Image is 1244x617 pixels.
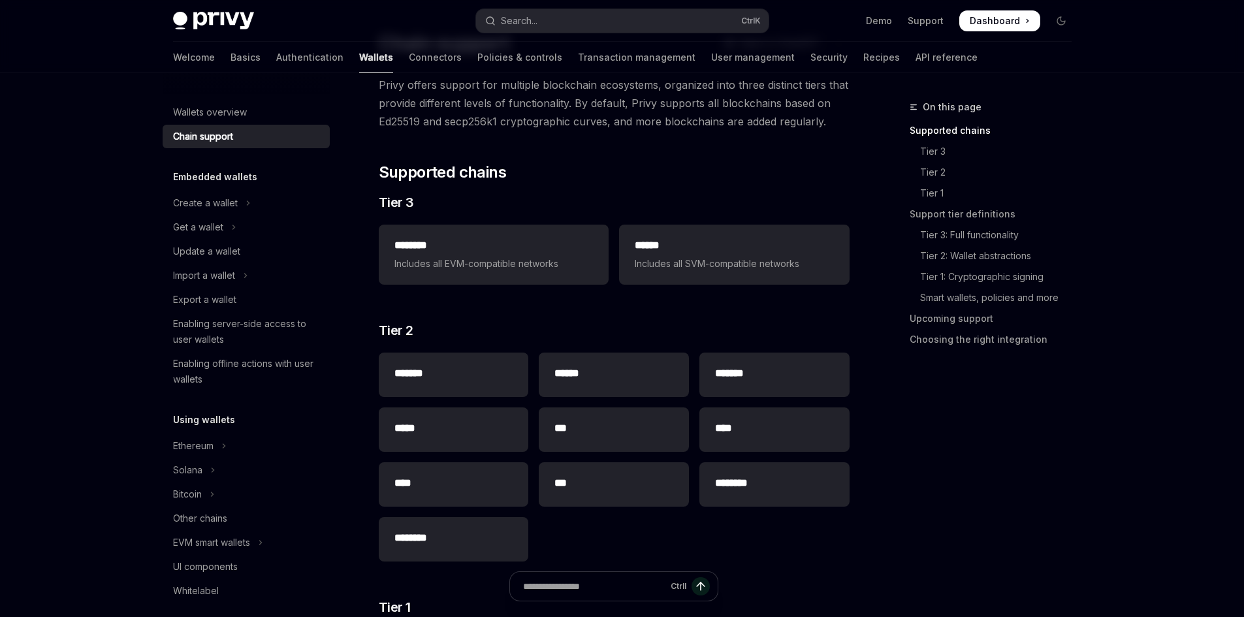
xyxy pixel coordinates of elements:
span: Dashboard [970,14,1020,27]
button: Toggle Ethereum section [163,434,330,458]
span: On this page [923,99,981,115]
a: Smart wallets, policies and more [910,287,1082,308]
a: User management [711,42,795,73]
span: Supported chains [379,162,506,183]
h5: Embedded wallets [173,169,257,185]
div: EVM smart wallets [173,535,250,550]
a: Basics [231,42,261,73]
div: Ethereum [173,438,214,454]
span: Includes all SVM-compatible networks [635,256,833,272]
div: Chain support [173,129,233,144]
a: Tier 3 [910,141,1082,162]
div: Import a wallet [173,268,235,283]
div: UI components [173,559,238,575]
a: Tier 1 [910,183,1082,204]
div: Get a wallet [173,219,223,235]
a: Support tier definitions [910,204,1082,225]
a: Enabling offline actions with user wallets [163,352,330,391]
a: Transaction management [578,42,695,73]
div: Search... [501,13,537,29]
div: Export a wallet [173,292,236,308]
a: Wallets [359,42,393,73]
a: Choosing the right integration [910,329,1082,350]
button: Toggle dark mode [1051,10,1072,31]
img: dark logo [173,12,254,30]
button: Toggle Import a wallet section [163,264,330,287]
a: API reference [916,42,978,73]
input: Ask a question... [523,572,665,601]
span: Tier 2 [379,321,413,340]
button: Toggle Bitcoin section [163,483,330,506]
a: Export a wallet [163,288,330,311]
a: Connectors [409,42,462,73]
a: UI components [163,555,330,578]
h5: Using wallets [173,412,235,428]
a: **** *Includes all SVM-compatible networks [619,225,849,285]
span: Privy offers support for multiple blockchain ecosystems, organized into three distinct tiers that... [379,76,850,131]
a: Update a wallet [163,240,330,263]
button: Toggle Solana section [163,458,330,482]
a: Policies & controls [477,42,562,73]
div: Wallets overview [173,104,247,120]
div: Enabling server-side access to user wallets [173,316,322,347]
button: Toggle Create a wallet section [163,191,330,215]
a: Welcome [173,42,215,73]
div: Other chains [173,511,227,526]
a: Demo [866,14,892,27]
a: Enabling server-side access to user wallets [163,312,330,351]
span: Ctrl K [741,16,761,26]
div: Whitelabel [173,583,219,599]
a: Security [810,42,848,73]
a: Authentication [276,42,343,73]
div: Solana [173,462,202,478]
span: Includes all EVM-compatible networks [394,256,593,272]
a: Chain support [163,125,330,148]
a: **** ***Includes all EVM-compatible networks [379,225,609,285]
a: Whitelabel [163,579,330,603]
button: Send message [692,577,710,595]
a: Tier 1: Cryptographic signing [910,266,1082,287]
a: Wallets overview [163,101,330,124]
a: Upcoming support [910,308,1082,329]
button: Open search [476,9,769,33]
a: Other chains [163,507,330,530]
a: Tier 2 [910,162,1082,183]
a: Recipes [863,42,900,73]
div: Enabling offline actions with user wallets [173,356,322,387]
a: Support [908,14,944,27]
a: Dashboard [959,10,1040,31]
button: Toggle Get a wallet section [163,215,330,239]
div: Bitcoin [173,486,202,502]
a: Tier 2: Wallet abstractions [910,245,1082,266]
a: Supported chains [910,120,1082,141]
a: Tier 3: Full functionality [910,225,1082,245]
button: Toggle EVM smart wallets section [163,531,330,554]
span: Tier 3 [379,193,414,212]
div: Create a wallet [173,195,238,211]
div: Update a wallet [173,244,240,259]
